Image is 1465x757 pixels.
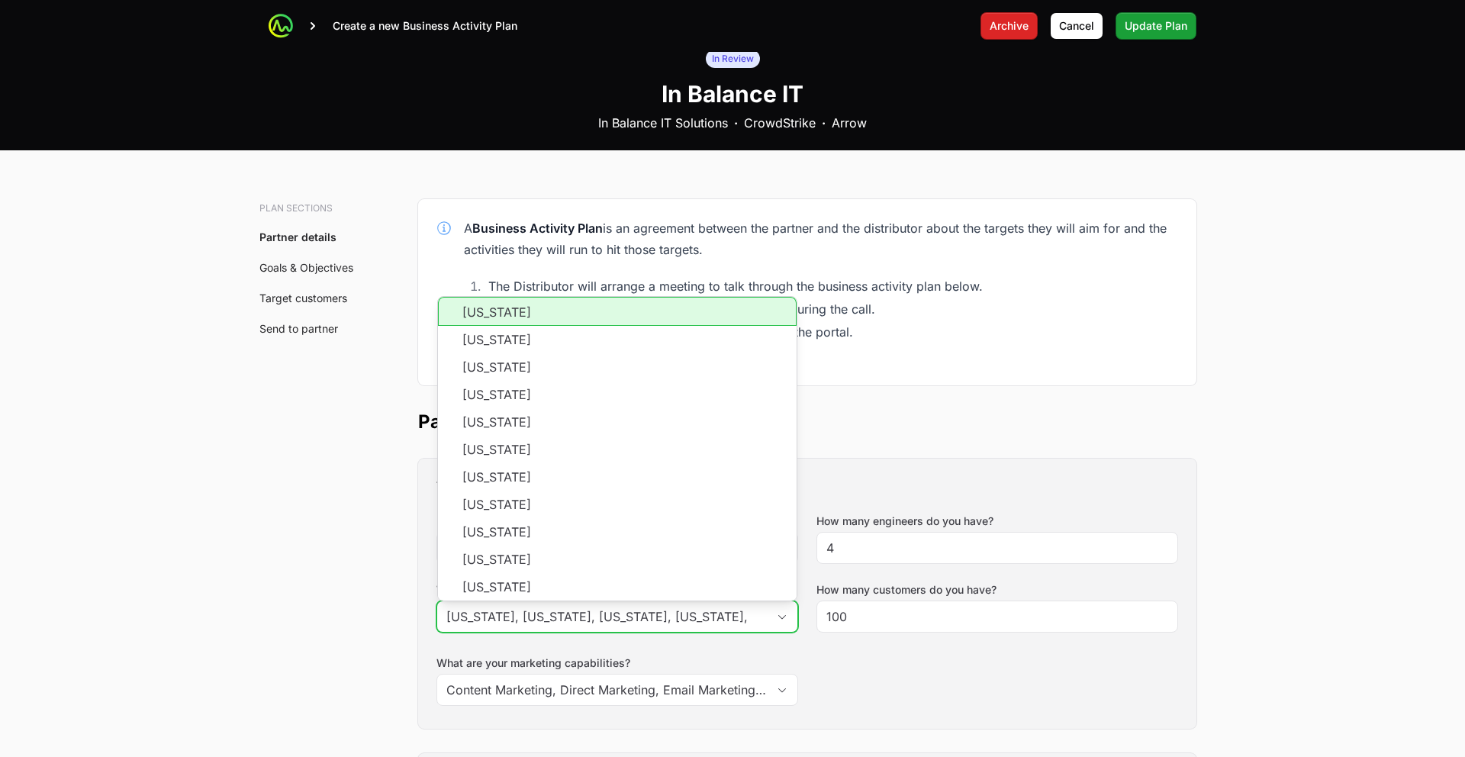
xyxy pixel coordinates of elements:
[436,656,798,671] label: What are your marketing capabilities?
[816,514,993,529] label: How many engineers do you have?
[436,514,626,529] label: How many salespeople do you have?
[598,114,867,132] div: In Balance IT Solutions CrowdStrike Arrow
[269,14,293,38] img: ActivitySource
[767,601,797,632] div: Close
[259,230,336,243] a: Partner details
[259,202,363,214] h3: Plan sections
[990,17,1029,35] span: Archive
[484,321,1178,343] li: The BAP will be assigned to the Partner to review on the portal.
[1059,17,1094,35] span: Cancel
[259,261,353,274] a: Goals & Objectives
[822,114,826,132] b: ·
[484,298,1178,320] li: This BAP will be filled out by the the Distributor Rep during the call.
[816,582,997,598] label: How many customers do you have?
[259,292,347,304] a: Target customers
[436,477,1178,495] h3: Tell us about your business
[484,275,1178,297] li: The Distributor will arrange a meeting to talk through the business activity plan below.
[259,322,338,335] a: Send to partner
[767,675,797,705] div: Open
[1116,12,1196,40] button: Update Plan
[436,582,798,598] label: Which states do you operate in?
[1050,12,1103,40] button: Cancel
[484,344,1178,366] li: Partner will then accept the BAP in the portal.
[472,221,603,236] strong: Business Activity Plan
[734,114,738,132] b: ·
[662,80,803,108] h1: In Balance IT
[418,410,1196,434] h2: Partner details
[1125,17,1187,35] span: Update Plan
[464,217,1178,260] div: A is an agreement between the partner and the distributor about the targets they will aim for and...
[333,18,517,34] p: Create a new Business Activity Plan
[980,12,1038,40] button: Archive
